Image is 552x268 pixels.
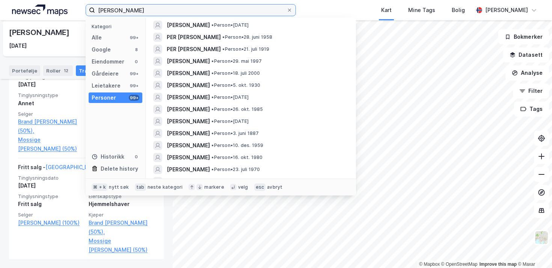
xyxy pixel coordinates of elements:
a: Mapbox [419,262,440,267]
img: logo.a4113a55bc3d86da70a041830d287a7e.svg [12,5,68,16]
span: • [211,118,214,124]
span: Tinglysningsdato [18,175,84,181]
input: Søk på adresse, matrikkel, gårdeiere, leietakere eller personer [95,5,287,16]
div: Alle [92,33,102,42]
span: Person • 28. juni 1958 [222,34,272,40]
span: [PERSON_NAME] [167,141,210,150]
span: [PERSON_NAME] [167,81,210,90]
span: Person • 10. des. 1959 [211,142,263,148]
div: 0 [133,59,139,65]
div: tab [135,183,146,191]
div: Personer [92,93,116,102]
div: Leietakere [92,81,121,90]
span: • [211,130,214,136]
div: Transaksjoner [76,65,127,76]
div: neste kategori [148,184,183,190]
span: [PERSON_NAME] [167,165,210,174]
span: [PERSON_NAME] [167,57,210,66]
span: [PERSON_NAME] [167,69,210,78]
span: • [211,82,214,88]
div: esc [254,183,266,191]
a: Brand [PERSON_NAME] (50%), [18,117,84,135]
a: Brand [PERSON_NAME] (50%), [89,218,155,236]
span: [PERSON_NAME] [167,21,210,30]
span: • [211,167,214,172]
div: Annet [18,99,84,108]
div: [DATE] [9,41,27,50]
div: Portefølje [9,65,40,76]
span: [PERSON_NAME] [167,153,210,162]
span: Tinglysningstype [18,193,84,200]
span: Tinglysningstype [18,92,84,98]
span: • [211,22,214,28]
div: 12 [62,67,70,74]
span: PER [PERSON_NAME] [167,33,221,42]
div: Bolig [452,6,465,15]
span: • [222,34,225,40]
div: Kart [381,6,392,15]
div: [DATE] [18,181,84,190]
button: Analyse [505,65,549,80]
span: • [211,94,214,100]
span: Person • 23. juli 1970 [211,167,260,173]
span: Selger [18,111,84,117]
span: [PERSON_NAME] [167,117,210,126]
div: [PERSON_NAME] [485,6,528,15]
span: Person • 18. juli 2000 [211,70,260,76]
a: OpenStreetMap [441,262,478,267]
div: Hjemmelshaver [89,200,155,209]
div: velg [238,184,248,190]
span: Person • [DATE] [211,118,249,124]
span: Selger [18,212,84,218]
span: [PERSON_NAME] [167,177,210,186]
span: • [211,70,214,76]
div: markere [204,184,224,190]
span: • [211,142,214,148]
span: PER [PERSON_NAME] [167,45,221,54]
div: Gårdeiere [92,69,119,78]
button: Bokmerker [498,29,549,44]
span: Person • 3. juni 1887 [211,130,259,136]
button: Datasett [503,47,549,62]
a: Improve this map [480,262,517,267]
div: Eiendommer [92,57,124,66]
span: Person • 21. juli 1919 [222,46,269,52]
span: [PERSON_NAME] [167,129,210,138]
div: Historikk [92,152,124,161]
span: Person • [DATE] [211,94,249,100]
span: • [211,106,214,112]
a: [GEOGRAPHIC_DATA], 2/95/0/15 [45,164,127,170]
button: Tags [514,101,549,117]
div: avbryt [267,184,282,190]
div: 8 [133,47,139,53]
span: Person • 26. okt. 1985 [211,106,263,112]
div: Fritt salg [18,200,84,209]
div: Roller [43,65,73,76]
span: [PERSON_NAME] [167,93,210,102]
span: Person • 5. okt. 1930 [211,82,260,88]
div: 99+ [129,35,139,41]
div: 99+ [129,71,139,77]
span: Person • [DATE] [211,22,249,28]
div: Google [92,45,111,54]
div: [PERSON_NAME] [9,26,71,38]
div: 0 [133,154,139,160]
span: Eierskapstype [89,193,155,200]
span: • [211,58,214,64]
div: Fritt salg - [18,163,127,175]
span: Person • 29. mai 1997 [211,58,262,64]
span: • [211,154,214,160]
div: Mine Tags [408,6,435,15]
div: 99+ [129,83,139,89]
span: [PERSON_NAME] [167,105,210,114]
a: Mossige [PERSON_NAME] (50%) [89,236,155,254]
span: Kjøper [89,212,155,218]
span: Person • 16. okt. 1980 [211,154,262,160]
iframe: Chat Widget [514,232,552,268]
div: Delete history [101,164,138,173]
span: • [222,46,225,52]
a: [PERSON_NAME] (100%) [18,218,84,227]
div: Kategori [92,24,142,29]
button: Filter [513,83,549,98]
a: Mossige [PERSON_NAME] (50%) [18,135,84,153]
